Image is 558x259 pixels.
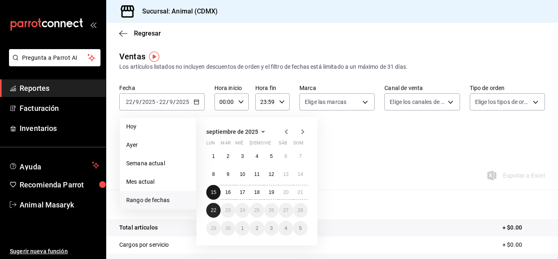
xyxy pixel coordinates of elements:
span: Ayuda [20,160,89,170]
abbr: domingo [293,140,304,149]
abbr: 3 de septiembre de 2025 [241,153,244,159]
abbr: 5 de octubre de 2025 [299,225,302,231]
abbr: jueves [250,140,298,149]
abbr: 4 de octubre de 2025 [284,225,287,231]
abbr: 24 de septiembre de 2025 [240,207,245,213]
button: 2 de octubre de 2025 [250,221,264,236]
span: - [156,99,158,105]
input: -- [169,99,173,105]
button: 18 de septiembre de 2025 [250,185,264,200]
span: Semana actual [126,159,190,168]
span: Rango de fechas [126,196,190,205]
button: 19 de septiembre de 2025 [264,185,279,200]
div: Los artículos listados no incluyen descuentos de orden y el filtro de fechas está limitado a un m... [119,63,545,71]
span: Recomienda Parrot [20,179,99,190]
button: 14 de septiembre de 2025 [293,167,308,182]
button: 10 de septiembre de 2025 [235,167,250,182]
button: 7 de septiembre de 2025 [293,149,308,164]
button: Regresar [119,29,161,37]
abbr: 8 de septiembre de 2025 [212,171,215,177]
abbr: 2 de octubre de 2025 [256,225,259,231]
button: 12 de septiembre de 2025 [264,167,279,182]
button: 4 de octubre de 2025 [279,221,293,236]
span: / [166,99,169,105]
button: 5 de octubre de 2025 [293,221,308,236]
span: Sugerir nueva función [10,247,99,256]
abbr: 25 de septiembre de 2025 [254,207,259,213]
abbr: 19 de septiembre de 2025 [269,189,274,195]
abbr: sábado [279,140,287,149]
abbr: viernes [264,140,271,149]
button: 9 de septiembre de 2025 [221,167,235,182]
button: 23 de septiembre de 2025 [221,203,235,218]
span: Reportes [20,83,99,94]
button: 6 de septiembre de 2025 [279,149,293,164]
abbr: miércoles [235,140,243,149]
p: Total artículos [119,223,158,232]
label: Marca [299,85,375,91]
button: 3 de octubre de 2025 [264,221,279,236]
abbr: 23 de septiembre de 2025 [225,207,230,213]
button: 20 de septiembre de 2025 [279,185,293,200]
label: Tipo de orden [470,85,545,91]
abbr: 5 de septiembre de 2025 [270,153,273,159]
button: 29 de septiembre de 2025 [206,221,221,236]
abbr: 12 de septiembre de 2025 [269,171,274,177]
abbr: 9 de septiembre de 2025 [227,171,230,177]
button: 8 de septiembre de 2025 [206,167,221,182]
span: Elige las marcas [305,98,346,106]
input: -- [135,99,139,105]
button: 1 de septiembre de 2025 [206,149,221,164]
img: Tooltip marker [149,52,159,62]
button: 13 de septiembre de 2025 [279,167,293,182]
button: septiembre de 2025 [206,127,268,137]
button: 4 de septiembre de 2025 [250,149,264,164]
button: 5 de septiembre de 2025 [264,149,279,164]
abbr: 18 de septiembre de 2025 [254,189,259,195]
input: -- [125,99,133,105]
span: Elige los canales de venta [390,98,444,106]
abbr: 22 de septiembre de 2025 [211,207,216,213]
span: Ayer [126,141,190,149]
input: ---- [176,99,190,105]
abbr: 30 de septiembre de 2025 [225,225,230,231]
abbr: 10 de septiembre de 2025 [240,171,245,177]
input: -- [159,99,166,105]
abbr: 20 de septiembre de 2025 [283,189,288,195]
button: open_drawer_menu [90,21,96,28]
button: 22 de septiembre de 2025 [206,203,221,218]
abbr: 3 de octubre de 2025 [270,225,273,231]
abbr: martes [221,140,230,149]
button: 27 de septiembre de 2025 [279,203,293,218]
p: + $0.00 [502,241,545,249]
span: Facturación [20,103,99,114]
button: 1 de octubre de 2025 [235,221,250,236]
span: Mes actual [126,178,190,186]
span: Animal Masaryk [20,199,99,210]
button: 17 de septiembre de 2025 [235,185,250,200]
h3: Sucursal: Animal (CDMX) [136,7,218,16]
abbr: 13 de septiembre de 2025 [283,171,288,177]
span: septiembre de 2025 [206,128,258,135]
span: Pregunta a Parrot AI [22,54,88,62]
button: 2 de septiembre de 2025 [221,149,235,164]
label: Hora fin [255,85,290,91]
abbr: 1 de septiembre de 2025 [212,153,215,159]
abbr: 21 de septiembre de 2025 [298,189,303,195]
span: / [173,99,176,105]
span: / [133,99,135,105]
button: 25 de septiembre de 2025 [250,203,264,218]
div: Ventas [119,50,145,63]
label: Canal de venta [384,85,460,91]
button: 21 de septiembre de 2025 [293,185,308,200]
button: 3 de septiembre de 2025 [235,149,250,164]
button: Pregunta a Parrot AI [9,49,100,66]
input: ---- [142,99,156,105]
p: Cargos por servicio [119,241,169,249]
button: 24 de septiembre de 2025 [235,203,250,218]
abbr: 7 de septiembre de 2025 [299,153,302,159]
label: Hora inicio [214,85,249,91]
abbr: 16 de septiembre de 2025 [225,189,230,195]
button: 16 de septiembre de 2025 [221,185,235,200]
